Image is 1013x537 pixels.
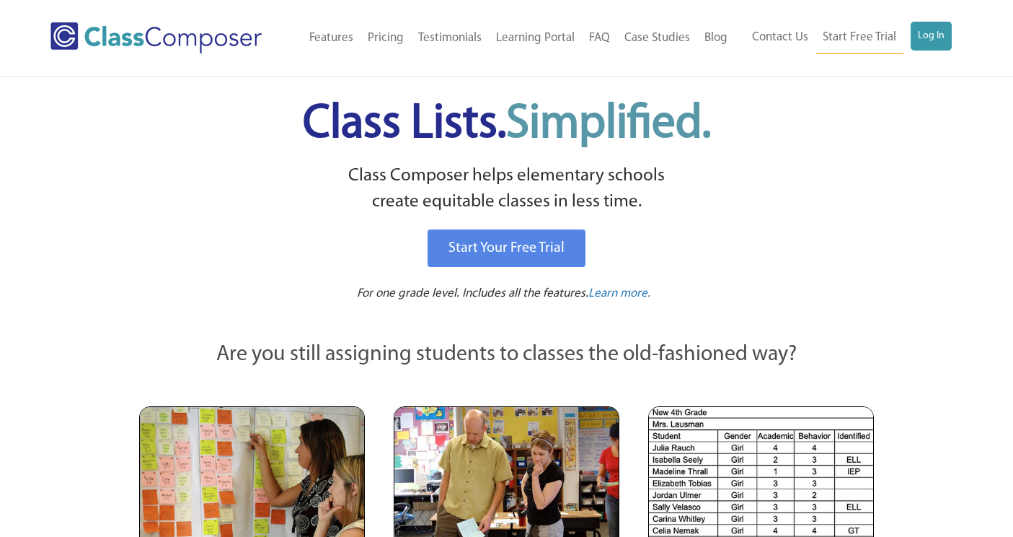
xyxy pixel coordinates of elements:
nav: Header Menu [735,22,952,54]
a: Learn more. [588,285,650,303]
a: Start Your Free Trial [428,230,585,267]
span: Learn more. [588,287,650,300]
a: Case Studies [617,22,697,54]
a: Pricing [360,22,411,54]
span: Class Lists. [303,101,711,148]
a: FAQ [582,22,617,54]
a: Testimonials [411,22,489,54]
a: Blog [697,22,735,54]
span: Start Your Free Trial [448,241,565,256]
p: Class Composer helps elementary schools create equitable classes in less time. [137,163,877,216]
a: Log In [911,22,952,51]
span: Simplified. [506,101,711,148]
nav: Header Menu [289,22,734,54]
a: Contact Us [745,22,815,53]
p: Are you still assigning students to classes the old-fashioned way? [139,339,875,371]
a: Start Free Trial [815,22,903,54]
span: For one grade level. Includes all the features. [357,287,588,300]
a: Features [302,22,360,54]
a: Learning Portal [489,22,582,54]
img: Class Composer [50,22,262,53]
